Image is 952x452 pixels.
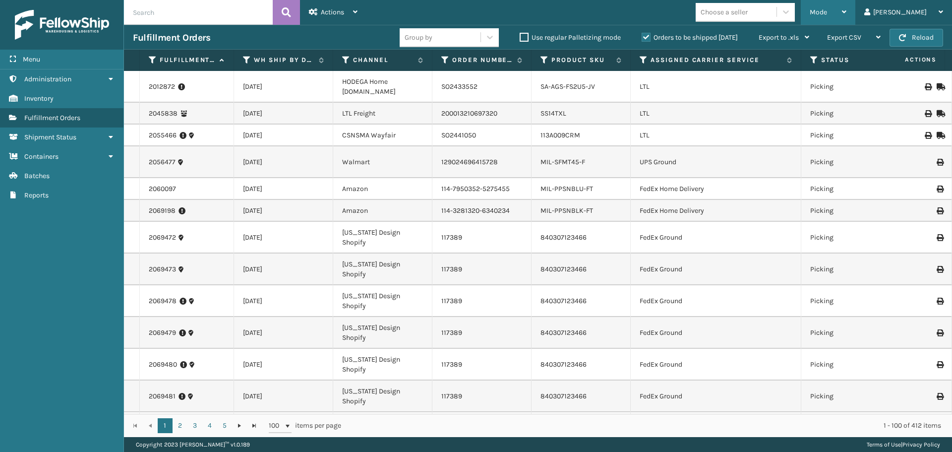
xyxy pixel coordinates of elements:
td: [DATE] [234,200,333,222]
td: [DATE] [234,222,333,254]
td: Picking [801,317,900,349]
i: Print Label [937,234,943,241]
a: Go to the next page [232,418,247,433]
div: Choose a seller [701,7,748,17]
td: FedEx Home Delivery [631,178,801,200]
span: Export CSV [827,33,861,42]
label: Orders to be shipped [DATE] [642,33,738,42]
td: Picking [801,285,900,317]
a: MIL-PPSNBLU-FT [540,185,593,193]
a: 2055466 [149,130,177,140]
td: HODEGA Home [DOMAIN_NAME] [333,71,432,103]
i: Mark as Shipped [937,110,943,117]
td: [DATE] [234,71,333,103]
td: [US_STATE] Design Shopify [333,285,432,317]
a: 2045838 [149,109,178,119]
span: items per page [269,418,341,433]
td: FedEx Ground [631,349,801,381]
span: Reports [24,191,49,199]
td: 117389 [432,349,532,381]
span: Containers [24,152,59,161]
td: 114-7950352-5275455 [432,178,532,200]
td: Picking [801,349,900,381]
td: LTL [631,103,801,125]
a: 2069479 [149,328,176,338]
a: 2069473 [149,264,176,274]
a: SA-AGS-FS2U5-JV [540,82,595,91]
span: Actions [874,52,943,68]
td: [US_STATE] Design Shopify [333,317,432,349]
span: Mode [810,8,827,16]
i: Mark as Shipped [937,132,943,139]
td: [DATE] [234,146,333,178]
span: Actions [321,8,344,16]
td: [US_STATE] Design Shopify [333,254,432,285]
label: Channel [353,56,413,65]
td: [DATE] [234,412,333,434]
a: Go to the last page [247,418,262,433]
td: [DATE] [234,125,333,146]
span: 100 [269,421,284,431]
td: FedEx Ground [631,222,801,254]
td: FedEx Ground [631,381,801,412]
td: [US_STATE] Design Shopify [333,222,432,254]
td: FedEx Ground [631,285,801,317]
button: Reload [890,29,943,47]
a: 3 [187,418,202,433]
a: MIL-PPSNBLK-FT [540,206,593,215]
td: FedEx Ground [631,254,801,285]
label: Product SKU [551,56,611,65]
td: FedEx Home Delivery [631,200,801,222]
div: Group by [405,32,432,43]
i: Print Label [937,329,943,336]
td: Picking [801,200,900,222]
td: Picking [801,103,900,125]
td: [DATE] [234,349,333,381]
span: Inventory [24,94,54,103]
span: Shipment Status [24,133,76,141]
p: Copyright 2023 [PERSON_NAME]™ v 1.0.189 [136,437,250,452]
i: Print Label [937,298,943,305]
td: 117389 [432,381,532,412]
td: SO2433552 [432,71,532,103]
td: [DATE] [234,285,333,317]
a: 2069481 [149,391,176,401]
td: SO2441050 [432,125,532,146]
a: 2012872 [149,82,175,92]
td: Picking [801,381,900,412]
a: 2069480 [149,360,177,370]
a: Privacy Policy [902,441,940,448]
a: 113A009CRM [540,131,580,139]
td: [DATE] [234,381,333,412]
a: 840307123466 [540,328,587,337]
a: 840307123466 [540,392,587,400]
i: Print Label [937,361,943,368]
td: Walmart [333,146,432,178]
h3: Fulfillment Orders [133,32,210,44]
label: Fulfillment Order Id [160,56,215,65]
label: Status [821,56,881,65]
span: Administration [24,75,71,83]
td: [DATE] [234,103,333,125]
td: Picking [801,178,900,200]
label: Use regular Palletizing mode [520,33,621,42]
td: UPS Ground [631,146,801,178]
a: 2069478 [149,296,177,306]
a: 840307123466 [540,360,587,369]
td: Amazon [333,200,432,222]
span: Go to the last page [250,422,258,430]
div: | [867,437,940,452]
td: LTL [631,71,801,103]
a: SS14TXL [540,109,566,118]
td: LTL [631,125,801,146]
td: SO2443418 [432,412,532,434]
a: 4 [202,418,217,433]
a: 840307123466 [540,233,587,242]
td: Picking [801,412,900,434]
td: 129024696415728 [432,146,532,178]
td: 117389 [432,254,532,285]
td: Amazon [333,178,432,200]
a: 2060097 [149,184,176,194]
td: LTL Freight [333,103,432,125]
i: Print Label [937,159,943,166]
